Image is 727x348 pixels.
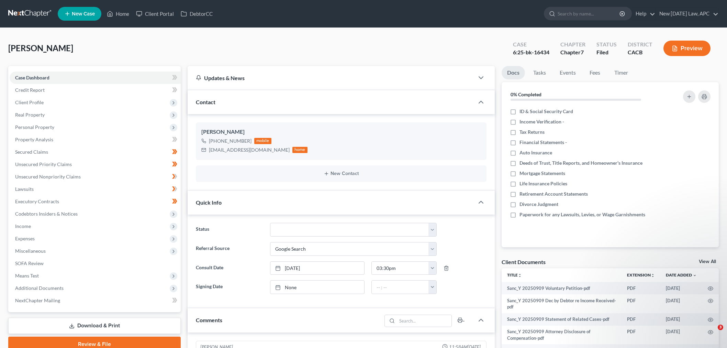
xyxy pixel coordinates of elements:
[507,272,522,278] a: Titleunfold_more
[502,66,525,79] a: Docs
[192,242,267,256] label: Referral Source
[660,326,702,345] td: [DATE]
[584,66,606,79] a: Fees
[554,66,581,79] a: Events
[8,43,73,53] span: [PERSON_NAME]
[192,280,267,294] label: Signing Date
[502,282,622,294] td: Sanc_Y 20250909 Voluntary Petition-pdf
[581,49,584,55] span: 7
[699,259,716,264] a: View All
[196,317,222,323] span: Comments
[10,294,181,307] a: NextChapter Mailing
[209,138,251,144] div: [PHONE_NUMBER]
[519,129,545,135] span: Tax Returns
[196,74,466,81] div: Updates & News
[502,313,622,326] td: Sanc_Y 20250909 Statement of Related Cases-pdf
[519,191,588,197] span: Retirement Account Statements
[513,48,549,56] div: 6:25-bk-16434
[15,87,45,93] span: Credit Report
[596,48,617,56] div: Filed
[8,318,181,334] a: Download & Print
[10,146,181,158] a: Secured Claims
[15,186,34,192] span: Lawsuits
[372,281,429,294] input: -- : --
[632,8,655,20] a: Help
[15,149,48,155] span: Secured Claims
[502,326,622,345] td: Sanc_Y 20250909 Attorney Disclosure of Compensation-pdf
[513,41,549,48] div: Case
[209,146,290,153] div: [EMAIL_ADDRESS][DOMAIN_NAME]
[254,138,271,144] div: mobile
[519,108,573,115] span: ID & Social Security Card
[666,272,697,278] a: Date Added expand_more
[628,48,652,56] div: CACB
[397,315,451,327] input: Search...
[519,211,645,218] span: Paperwork for any Lawsuits, Levies, or Wage Garnishments
[15,124,54,130] span: Personal Property
[609,66,634,79] a: Timer
[519,160,642,166] span: Deeds of Trust, Title Reports, and Homeowner's Insurance
[10,171,181,183] a: Unsecured Nonpriority Claims
[10,183,181,195] a: Lawsuits
[72,11,95,17] span: New Case
[15,223,31,229] span: Income
[10,133,181,146] a: Property Analysis
[519,118,564,125] span: Income Verification -
[15,297,60,303] span: NextChapter Mailing
[518,273,522,278] i: unfold_more
[596,41,617,48] div: Status
[15,161,72,167] span: Unsecured Priority Claims
[627,272,655,278] a: Extensionunfold_more
[718,325,723,330] span: 3
[192,223,267,237] label: Status
[15,260,44,266] span: SOFA Review
[519,170,565,177] span: Mortgage Statements
[519,201,558,208] span: Divorce Judgment
[15,112,45,118] span: Real Property
[15,236,35,241] span: Expenses
[192,261,267,275] label: Consult Date
[519,149,552,156] span: Auto Insurance
[10,195,181,208] a: Executory Contracts
[560,48,585,56] div: Chapter
[10,72,181,84] a: Case Dashboard
[15,198,59,204] span: Executory Contracts
[15,137,53,142] span: Property Analysis
[15,248,46,254] span: Miscellaneous
[10,84,181,96] a: Credit Report
[15,285,64,291] span: Additional Documents
[519,180,567,187] span: Life Insurance Policies
[196,99,215,105] span: Contact
[15,174,81,180] span: Unsecured Nonpriority Claims
[560,41,585,48] div: Chapter
[15,99,44,105] span: Client Profile
[15,211,78,217] span: Codebtors Insiders & Notices
[622,326,660,345] td: PDF
[502,294,622,313] td: Sanc_Y 20250909 Dec by Debtor re Income Received-pdf
[270,281,364,294] a: None
[270,262,364,275] a: [DATE]
[558,7,620,20] input: Search by name...
[651,273,655,278] i: unfold_more
[628,41,652,48] div: District
[177,8,216,20] a: DebtorCC
[528,66,551,79] a: Tasks
[656,8,718,20] a: New [DATE] Law, APC
[196,199,222,206] span: Quick Info
[10,257,181,270] a: SOFA Review
[103,8,133,20] a: Home
[704,325,720,341] iframe: Intercom live chat
[15,75,49,80] span: Case Dashboard
[693,273,697,278] i: expand_more
[133,8,177,20] a: Client Portal
[511,91,541,97] strong: 0% Completed
[502,258,546,265] div: Client Documents
[10,158,181,171] a: Unsecured Priority Claims
[15,273,39,279] span: Means Test
[663,41,711,56] button: Preview
[519,139,567,146] span: Financial Statements -
[372,262,429,275] input: -- : --
[201,171,481,176] button: New Contact
[292,147,307,153] div: home
[201,128,481,136] div: [PERSON_NAME]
